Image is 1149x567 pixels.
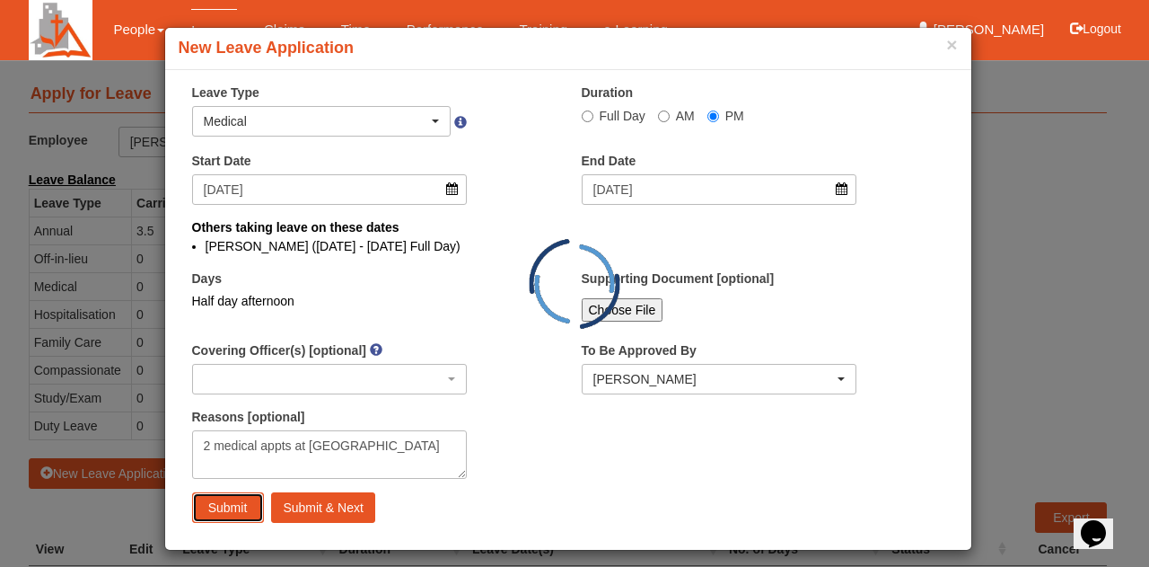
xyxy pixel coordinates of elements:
label: Supporting Document [optional] [582,270,775,288]
div: [PERSON_NAME] [593,370,835,388]
label: End Date [582,152,636,170]
span: AM [676,109,695,123]
label: Reasons [optional] [192,408,305,426]
label: Days [192,270,222,288]
input: d/m/yyyy [582,174,857,205]
input: d/m/yyyy [192,174,468,205]
input: Submit & Next [271,492,374,523]
label: Duration [582,84,634,102]
span: PM [725,109,744,123]
div: Half day afternoon [192,292,468,310]
label: Leave Type [192,84,259,102]
input: Submit [192,492,264,523]
button: Medical [192,106,452,137]
label: Start Date [192,152,251,170]
b: New Leave Application [179,39,354,57]
button: × [946,35,957,54]
label: Covering Officer(s) [optional] [192,341,366,359]
iframe: chat widget [1074,495,1131,549]
li: [PERSON_NAME] ([DATE] - [DATE] Full Day) [206,237,931,255]
label: To Be Approved By [582,341,697,359]
span: Full Day [600,109,645,123]
div: Medical [204,112,429,130]
button: Benjamin Lee Gin Huat [582,364,857,394]
b: Others taking leave on these dates [192,220,399,235]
